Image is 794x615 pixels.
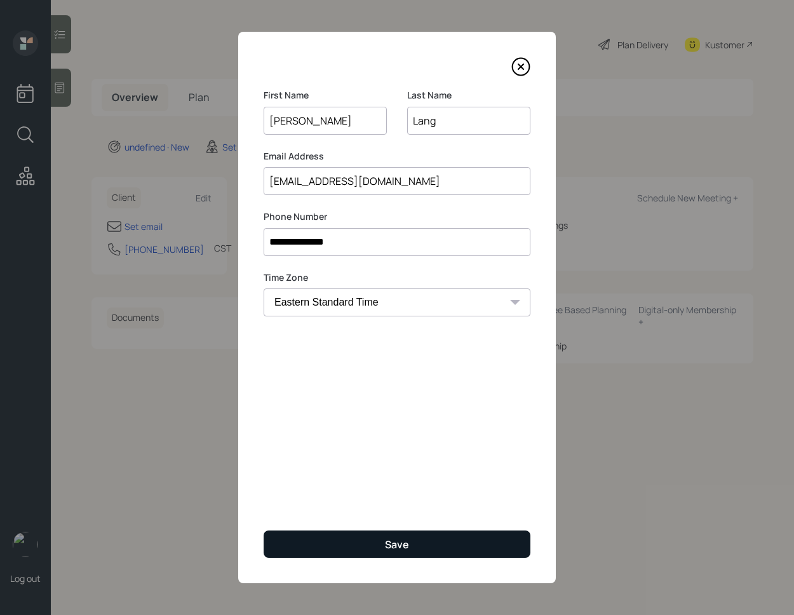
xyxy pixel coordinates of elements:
div: Save [385,537,409,551]
label: First Name [264,89,387,102]
label: Time Zone [264,271,530,284]
button: Save [264,531,530,558]
label: Email Address [264,150,530,163]
label: Last Name [407,89,530,102]
label: Phone Number [264,210,530,223]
